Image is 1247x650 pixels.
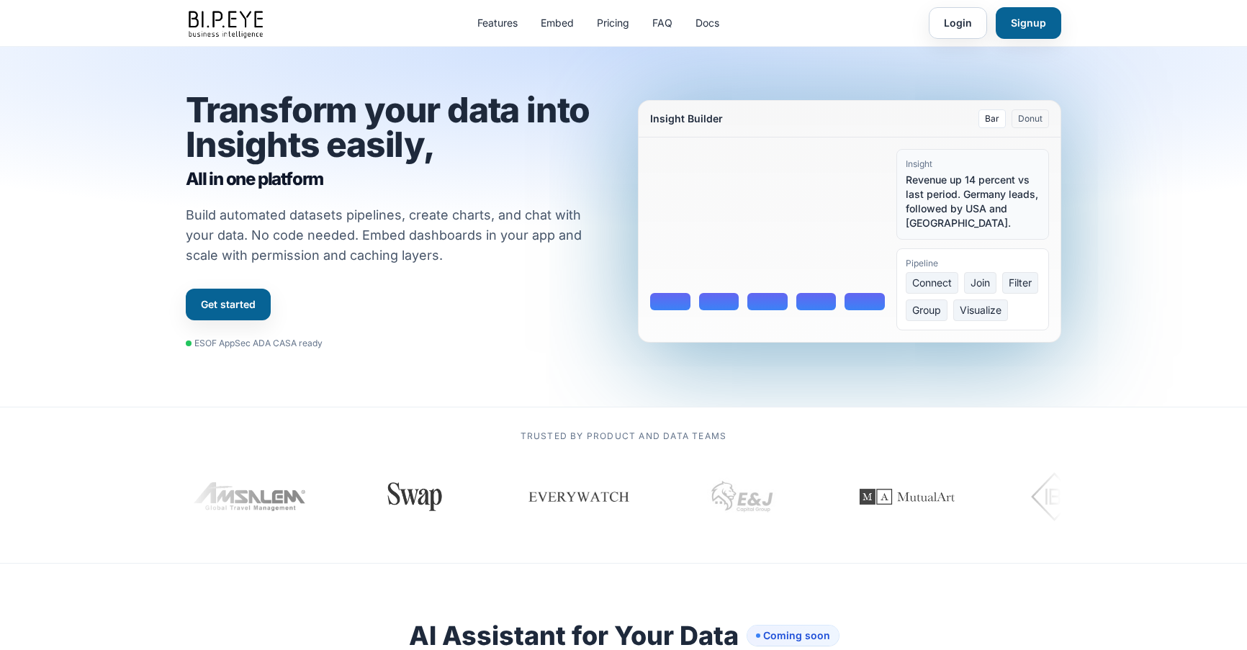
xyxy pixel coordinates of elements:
[1012,109,1049,128] button: Donut
[695,16,719,30] a: Docs
[929,7,987,39] a: Login
[707,461,779,533] img: EJ Capital
[194,482,307,511] img: Amsalem
[381,482,448,511] img: Swap
[906,258,1040,269] div: Pipeline
[409,621,839,650] h2: AI Assistant for Your Data
[996,7,1061,39] a: Signup
[527,475,631,518] img: Everywatch
[1031,468,1112,525] img: IBI
[186,7,268,40] img: bipeye-logo
[978,109,1006,128] button: Bar
[906,158,1040,170] div: Insight
[953,299,1008,321] span: Visualize
[964,272,996,294] span: Join
[652,16,672,30] a: FAQ
[1002,272,1038,294] span: Filter
[906,272,958,294] span: Connect
[906,173,1040,230] div: Revenue up 14 percent vs last period. Germany leads, followed by USA and [GEOGRAPHIC_DATA].
[186,430,1061,442] p: Trusted by product and data teams
[650,149,885,310] div: Bar chart
[541,16,574,30] a: Embed
[597,16,629,30] a: Pricing
[842,461,972,533] img: MutualArt
[186,168,609,191] span: All in one platform
[186,289,271,320] a: Get started
[906,299,947,321] span: Group
[186,205,600,266] p: Build automated datasets pipelines, create charts, and chat with your data. No code needed. Embed...
[186,93,609,191] h1: Transform your data into Insights easily,
[747,626,839,646] span: Coming soon
[650,112,723,126] div: Insight Builder
[477,16,518,30] a: Features
[186,338,323,349] div: ESOF AppSec ADA CASA ready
